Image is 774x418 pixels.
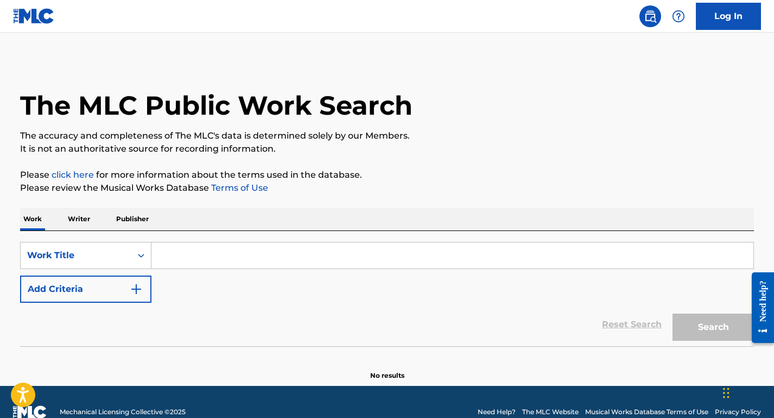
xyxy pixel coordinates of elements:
[720,366,774,418] iframe: Chat Widget
[13,8,55,24] img: MLC Logo
[696,3,761,30] a: Log In
[715,407,761,417] a: Privacy Policy
[20,242,754,346] form: Search Form
[585,407,708,417] a: Musical Works Database Terms of Use
[639,5,661,27] a: Public Search
[522,407,579,417] a: The MLC Website
[370,358,404,380] p: No results
[20,129,754,142] p: The accuracy and completeness of The MLC's data is determined solely by our Members.
[668,5,689,27] div: Help
[20,276,151,303] button: Add Criteria
[65,208,93,230] p: Writer
[672,10,685,23] img: help
[20,142,754,155] p: It is not an authoritative source for recording information.
[113,208,152,230] p: Publisher
[723,377,729,409] div: Drag
[60,407,186,417] span: Mechanical Licensing Collective © 2025
[20,208,45,230] p: Work
[744,264,774,352] iframe: Resource Center
[644,10,657,23] img: search
[20,182,754,195] p: Please review the Musical Works Database
[478,407,516,417] a: Need Help?
[130,283,143,296] img: 9d2ae6d4665cec9f34b9.svg
[27,249,125,262] div: Work Title
[209,183,268,193] a: Terms of Use
[52,170,94,180] a: click here
[20,169,754,182] p: Please for more information about the terms used in the database.
[20,89,413,122] h1: The MLC Public Work Search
